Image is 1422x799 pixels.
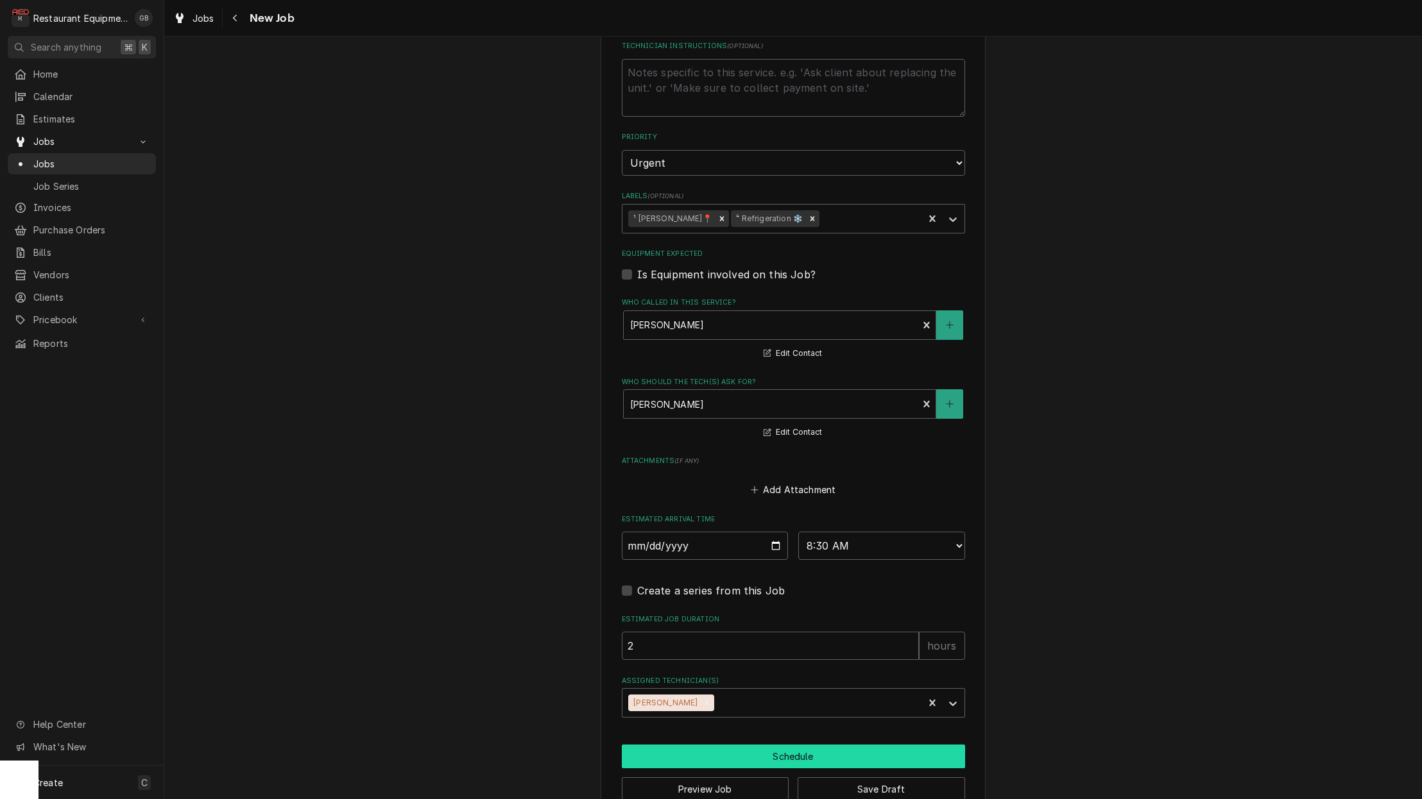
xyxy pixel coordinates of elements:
div: Remove Hunter Ralston [700,694,714,711]
button: Add Attachment [748,480,838,498]
label: Priority [622,132,965,142]
span: Jobs [33,135,130,148]
span: Jobs [193,12,214,25]
span: What's New [33,740,148,753]
span: Vendors [33,268,150,282]
label: Labels [622,191,965,201]
div: Estimated Arrival Time [622,514,965,560]
a: Go to Pricebook [8,309,156,330]
div: Equipment Expected [622,249,965,282]
svg: Create New Contact [946,321,954,330]
button: Schedule [622,744,965,768]
div: [PERSON_NAME] [628,694,700,711]
div: Priority [622,132,965,175]
a: Jobs [8,153,156,174]
div: hours [919,632,965,660]
div: R [12,9,30,27]
a: Calendar [8,86,156,107]
span: ( optional ) [727,42,763,49]
input: Date [622,532,789,560]
a: Purchase Orders [8,219,156,240]
a: Bills [8,242,156,263]
span: Bills [33,246,150,259]
a: Home [8,63,156,85]
button: Edit Contact [762,346,824,362]
label: Who should the tech(s) ask for? [622,377,965,387]
a: Estimates [8,108,156,130]
span: Calendar [33,90,150,103]
button: Navigate back [225,8,246,28]
svg: Create New Contact [946,399,954,408]
span: Invoices [33,201,150,214]
a: Clients [8,287,156,308]
span: Clients [33,290,150,304]
span: Create [33,777,63,788]
span: Purchase Orders [33,223,150,237]
a: Job Series [8,176,156,197]
span: Search anything [31,40,101,54]
label: Attachments [622,456,965,466]
a: Reports [8,333,156,354]
span: New Job [246,10,295,27]
a: Go to Help Center [8,714,156,735]
div: Remove ⁴ Refrigeration ❄️ [805,210,819,227]
div: Labels [622,191,965,233]
div: Button Group Row [622,744,965,768]
button: Create New Contact [936,389,963,419]
div: Attachments [622,456,965,498]
span: Pricebook [33,313,130,326]
div: ⁴ Refrigeration ❄️ [731,210,805,227]
a: Go to Jobs [8,131,156,152]
div: Restaurant Equipment Diagnostics's Avatar [12,9,30,27]
div: Remove ¹ Beckley📍 [715,210,729,227]
div: Technician Instructions [622,41,965,116]
div: Estimated Job Duration [622,614,965,660]
span: C [141,776,148,789]
label: Estimated Job Duration [622,614,965,625]
div: Who called in this service? [622,298,965,361]
span: K [142,40,148,54]
span: Home [33,67,150,81]
a: Go to What's New [8,736,156,757]
div: GB [135,9,153,27]
button: Edit Contact [762,425,824,441]
span: ( optional ) [647,192,683,199]
button: Search anything⌘K [8,36,156,58]
label: Assigned Technician(s) [622,676,965,686]
label: Create a series from this Job [637,583,785,598]
span: Jobs [33,157,150,171]
div: Restaurant Equipment Diagnostics [33,12,128,25]
span: ⌘ [124,40,133,54]
span: Reports [33,337,150,350]
div: Assigned Technician(s) [622,676,965,718]
label: Estimated Arrival Time [622,514,965,525]
div: Who should the tech(s) ask for? [622,377,965,441]
label: Equipment Expected [622,249,965,259]
div: Gary Beaver's Avatar [135,9,153,27]
label: Who called in this service? [622,298,965,308]
a: Vendors [8,264,156,285]
span: ( if any ) [674,457,699,464]
div: ¹ [PERSON_NAME]📍 [628,210,715,227]
span: Estimates [33,112,150,126]
label: Technician Instructions [622,41,965,51]
a: Invoices [8,197,156,218]
label: Is Equipment involved on this Job? [637,267,816,282]
a: Jobs [168,8,219,29]
span: Job Series [33,180,150,193]
span: Help Center [33,718,148,731]
select: Time Select [798,532,965,560]
button: Create New Contact [936,310,963,340]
